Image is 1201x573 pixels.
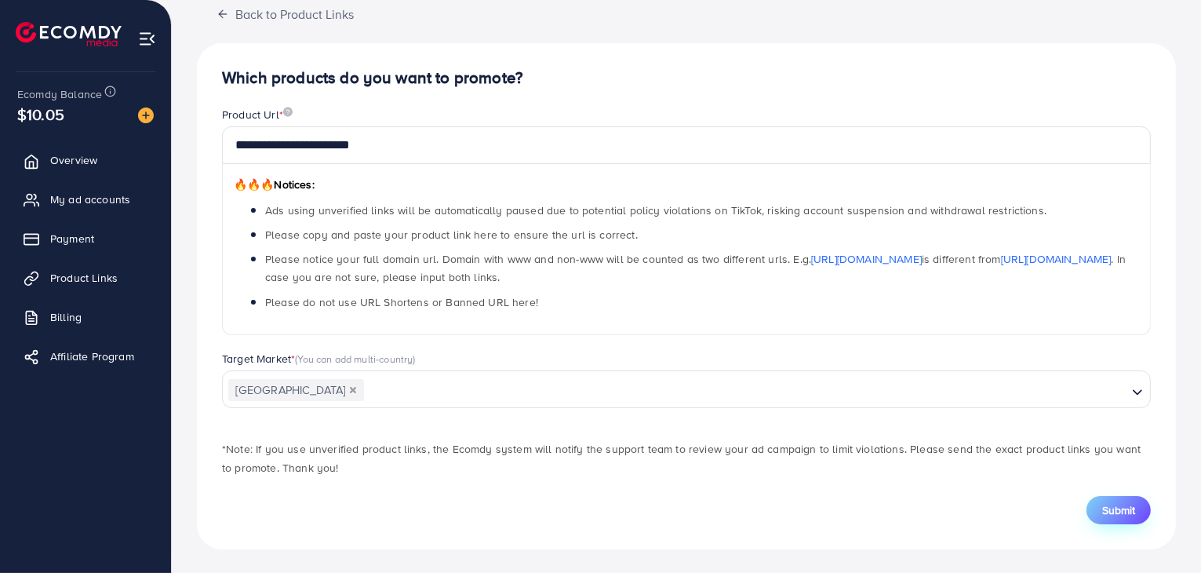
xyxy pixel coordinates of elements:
[50,231,94,246] span: Payment
[12,223,159,254] a: Payment
[16,22,122,46] img: logo
[138,30,156,48] img: menu
[265,227,638,243] span: Please copy and paste your product link here to ensure the url is correct.
[1134,502,1189,561] iframe: Chat
[12,262,159,294] a: Product Links
[811,251,922,267] a: [URL][DOMAIN_NAME]
[12,341,159,372] a: Affiliate Program
[50,270,118,286] span: Product Links
[50,309,82,325] span: Billing
[222,351,416,367] label: Target Market
[366,378,1126,403] input: Search for option
[50,349,134,364] span: Affiliate Program
[17,86,102,102] span: Ecomdy Balance
[12,144,159,176] a: Overview
[138,108,154,123] img: image
[50,152,97,168] span: Overview
[222,370,1151,408] div: Search for option
[234,177,274,192] span: 🔥🔥🔥
[265,203,1046,218] span: Ads using unverified links will be automatically paused due to potential policy violations on Tik...
[50,192,130,207] span: My ad accounts
[265,294,538,310] span: Please do not use URL Shortens or Banned URL here!
[12,184,159,215] a: My ad accounts
[295,352,415,366] span: (You can add multi-country)
[1001,251,1112,267] a: [URL][DOMAIN_NAME]
[17,103,64,126] span: $10.05
[234,177,315,192] span: Notices:
[1086,496,1151,524] button: Submit
[222,440,1151,477] p: *Note: If you use unverified product links, the Ecomdy system will notify the support team to rev...
[228,379,364,401] span: [GEOGRAPHIC_DATA]
[222,107,293,122] label: Product Url
[222,68,1151,88] h4: Which products do you want to promote?
[12,301,159,333] a: Billing
[349,386,357,394] button: Deselect Pakistan
[265,251,1126,285] span: Please notice your full domain url. Domain with www and non-www will be counted as two different ...
[1102,502,1135,518] span: Submit
[283,107,293,117] img: image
